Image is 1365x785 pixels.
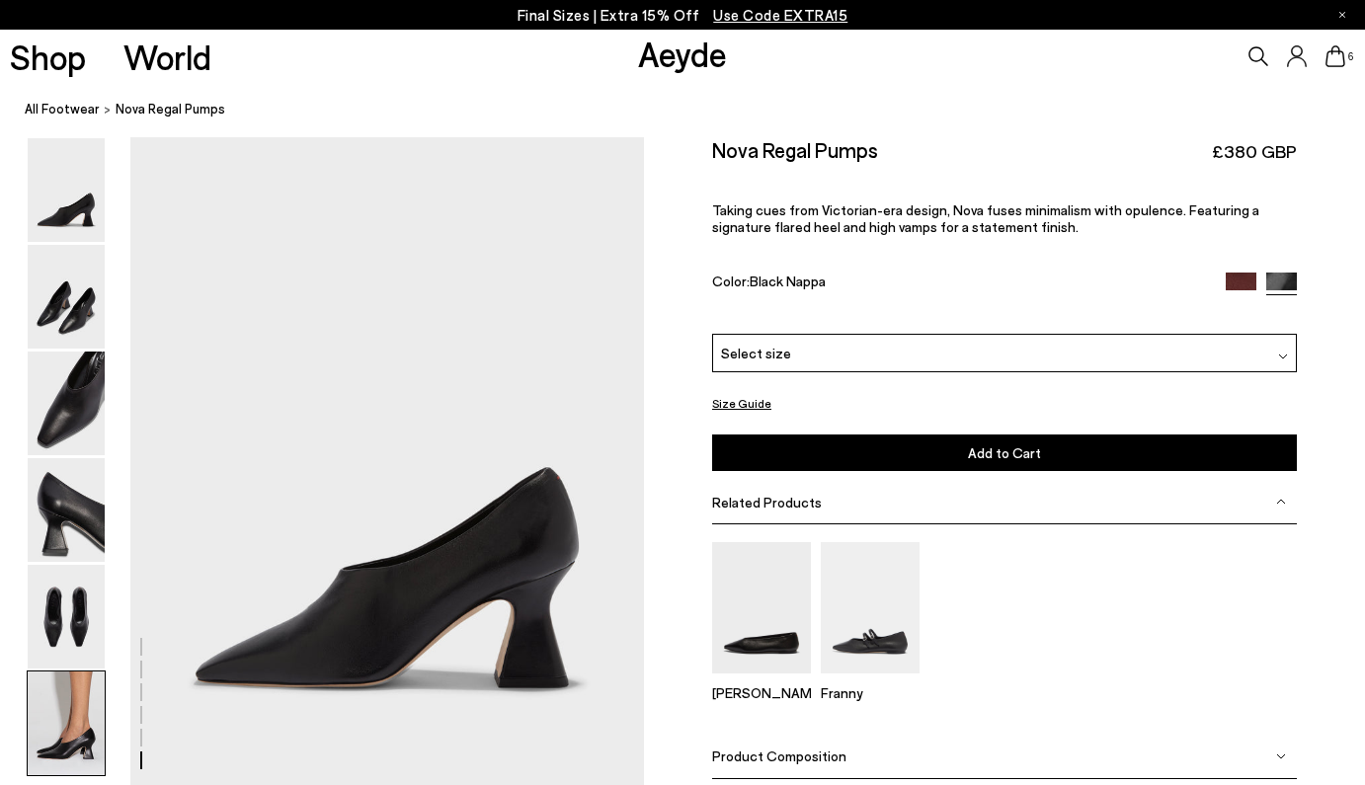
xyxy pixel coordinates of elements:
p: Taking cues from Victorian-era design, Nova fuses minimalism with opulence. Featuring a signature... [712,201,1297,235]
div: Color: [712,273,1207,295]
p: [PERSON_NAME] [712,684,811,701]
a: Aeyde [638,33,727,74]
span: Black Nappa [750,273,826,289]
p: Final Sizes | Extra 15% Off [518,3,848,28]
img: Nova Regal Pumps - Image 1 [28,138,105,242]
span: £380 GBP [1212,139,1297,164]
button: Size Guide [712,391,771,416]
span: Navigate to /collections/ss25-final-sizes [713,6,847,24]
img: svg%3E [1276,751,1286,761]
a: World [123,39,211,74]
span: Related Products [712,494,822,510]
nav: breadcrumb [25,83,1365,137]
span: Select size [721,343,791,363]
span: Product Composition [712,747,846,764]
img: svg%3E [1278,352,1288,361]
img: Nova Regal Pumps - Image 5 [28,565,105,668]
img: Nova Regal Pumps - Image 6 [28,671,105,775]
img: svg%3E [1276,497,1286,507]
img: Nova Regal Pumps - Image 2 [28,245,105,349]
a: Betty Square-Toe Ballet Flats [PERSON_NAME] [712,660,811,701]
a: 6 [1325,45,1345,67]
img: Nova Regal Pumps - Image 3 [28,352,105,455]
span: 6 [1345,51,1355,62]
span: Add to Cart [968,444,1041,461]
span: Nova Regal Pumps [116,99,225,119]
p: Franny [821,684,920,701]
a: All Footwear [25,99,100,119]
img: Franny Double-Strap Flats [821,542,920,673]
img: Nova Regal Pumps - Image 4 [28,458,105,562]
button: Add to Cart [712,434,1297,471]
h2: Nova Regal Pumps [712,137,878,162]
a: Shop [10,39,86,74]
a: Franny Double-Strap Flats Franny [821,660,920,701]
img: Betty Square-Toe Ballet Flats [712,542,811,673]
